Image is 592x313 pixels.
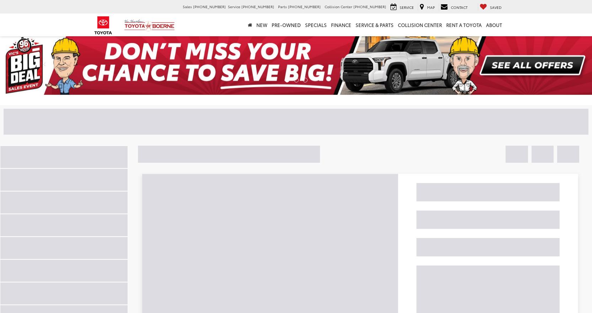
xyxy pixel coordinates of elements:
[418,3,437,11] a: Map
[303,14,329,36] a: Specials
[278,4,287,9] span: Parts
[439,3,469,11] a: Contact
[270,14,303,36] a: Pre-Owned
[193,4,226,9] span: [PHONE_NUMBER]
[484,14,504,36] a: About
[444,14,484,36] a: Rent a Toyota
[90,14,117,37] img: Toyota
[353,4,386,9] span: [PHONE_NUMBER]
[389,3,416,11] a: Service
[451,5,468,10] span: Contact
[288,4,321,9] span: [PHONE_NUMBER]
[329,14,353,36] a: Finance
[490,5,502,10] span: Saved
[396,14,444,36] a: Collision Center
[241,4,274,9] span: [PHONE_NUMBER]
[478,3,503,11] a: My Saved Vehicles
[183,4,192,9] span: Sales
[353,14,396,36] a: Service & Parts: Opens in a new tab
[427,5,435,10] span: Map
[325,4,352,9] span: Collision Center
[254,14,270,36] a: New
[228,4,240,9] span: Service
[400,5,414,10] span: Service
[246,14,254,36] a: Home
[124,19,175,32] img: Vic Vaughan Toyota of Boerne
